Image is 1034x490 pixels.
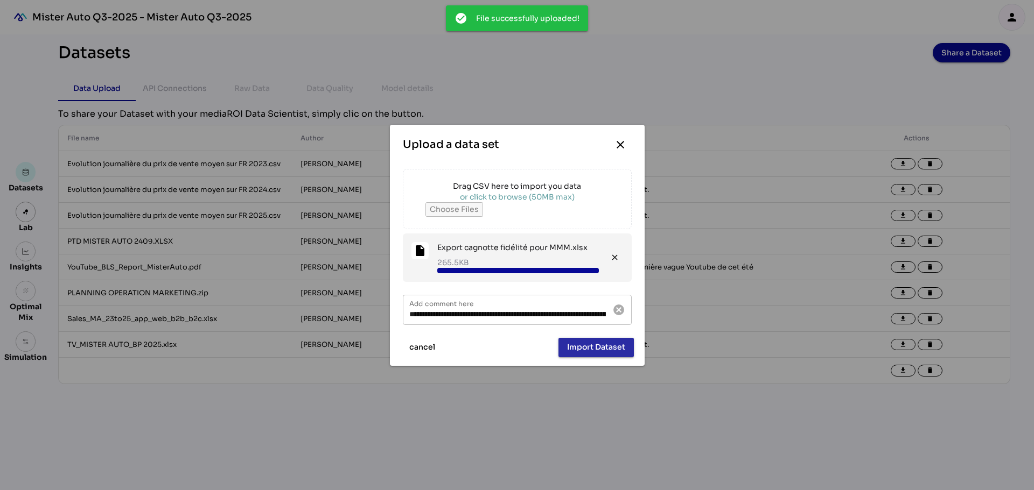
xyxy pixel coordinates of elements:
[437,257,469,268] div: 265.5KB
[401,338,444,357] button: cancel
[455,12,467,25] i: check_circle
[610,253,619,262] i: close
[409,295,606,325] input: Add comment here
[425,191,609,202] div: or click to browse (50MB max)
[558,338,634,357] button: Import Dataset
[411,242,429,259] i: insert_drive_file
[437,242,588,253] div: Export cagnotte fidélité pour MMM.xlsx
[409,340,435,353] span: cancel
[403,137,499,152] div: Upload a data set
[476,9,579,29] div: File successfully uploaded!
[567,340,625,353] span: Import Dataset
[614,138,627,151] i: close
[612,303,625,316] i: Clear
[425,181,609,191] div: Drag CSV here to import you data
